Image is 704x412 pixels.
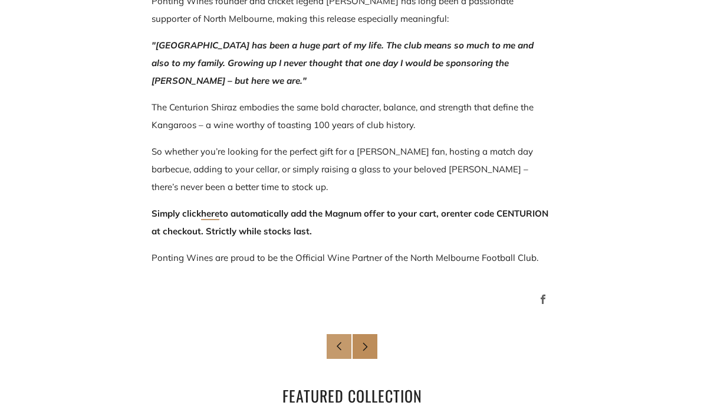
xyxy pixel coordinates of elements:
[152,146,533,192] span: So whether you’re looking for the perfect gift for a [PERSON_NAME] fan, hosting a match day barbe...
[201,208,219,220] a: here
[152,208,450,219] span: Simply click to automatically add the Magnum offer to your cart, or
[201,225,312,237] span: . Strictly while stocks last.
[152,40,534,86] em: "[GEOGRAPHIC_DATA] has been a huge part of my life. The club means so much to me and also to my f...
[152,252,538,263] span: Ponting Wines are proud to be the Official Wine Partner of the North Melbourne Football Club.
[157,384,547,408] h2: Featured collection
[152,102,534,130] span: The Centurion Shiraz embodies the same bold character, balance, and strength that define the Kang...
